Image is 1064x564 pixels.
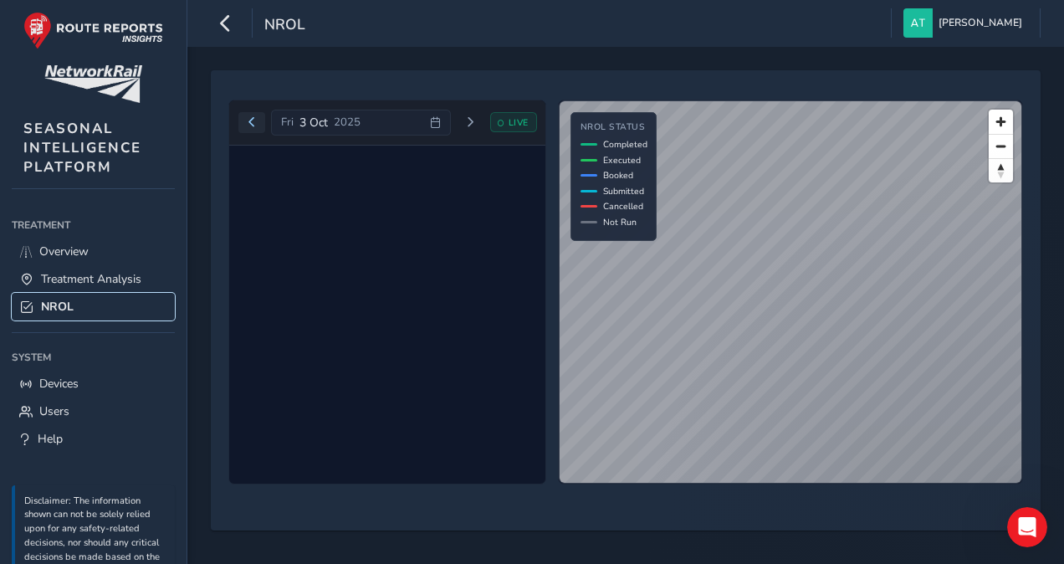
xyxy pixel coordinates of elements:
span: Devices [39,376,79,392]
button: Reset bearing to north [989,158,1013,182]
canvas: Map [560,101,1022,484]
span: NROL [41,299,74,315]
img: diamond-layout [903,8,933,38]
iframe: Intercom live chat [1007,507,1047,547]
span: Booked [603,169,633,182]
a: Help [12,425,175,453]
span: LIVE [509,116,529,129]
a: NROL [12,293,175,320]
a: Devices [12,370,175,397]
span: SEASONAL INTELLIGENCE PLATFORM [23,119,141,177]
span: Not Run [603,216,637,228]
span: [PERSON_NAME] [939,8,1022,38]
span: Executed [603,154,641,167]
img: rr logo [23,12,163,49]
button: Previous day [238,112,266,133]
span: Cancelled [603,200,643,213]
span: Users [39,403,69,419]
span: 3 Oct [299,115,328,131]
div: System [12,345,175,370]
span: Completed [603,138,647,151]
button: Next day [457,112,484,133]
div: Treatment [12,213,175,238]
span: NROL [264,14,305,38]
span: Fri [281,115,294,130]
span: Overview [39,244,89,259]
a: Users [12,397,175,425]
button: [PERSON_NAME] [903,8,1028,38]
a: Overview [12,238,175,265]
span: 2025 [334,115,361,130]
span: Treatment Analysis [41,271,141,287]
button: Zoom in [989,110,1013,134]
span: Help [38,431,63,447]
a: Treatment Analysis [12,265,175,293]
h4: NROL Status [581,122,647,133]
button: Zoom out [989,134,1013,158]
span: Submitted [603,185,644,197]
img: customer logo [44,65,142,103]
